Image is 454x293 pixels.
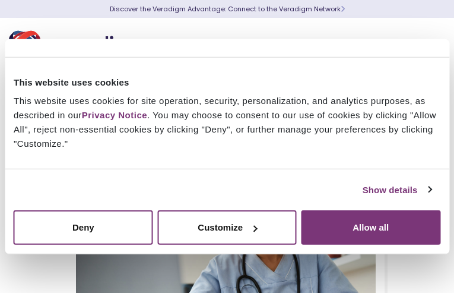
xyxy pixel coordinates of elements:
[157,210,297,245] button: Customize
[14,94,440,151] div: This website uses cookies for site operation, security, personalization, and analytics purposes, ...
[363,182,431,197] a: Show details
[301,210,440,245] button: Allow all
[418,31,436,62] button: Toggle Navigation Menu
[110,4,345,14] a: Discover the Veradigm Advantage: Connect to the Veradigm NetworkLearn More
[9,27,151,66] img: Veradigm logo
[82,110,147,120] a: Privacy Notice
[14,75,440,89] div: This website uses cookies
[341,4,345,14] span: Learn More
[14,210,153,245] button: Deny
